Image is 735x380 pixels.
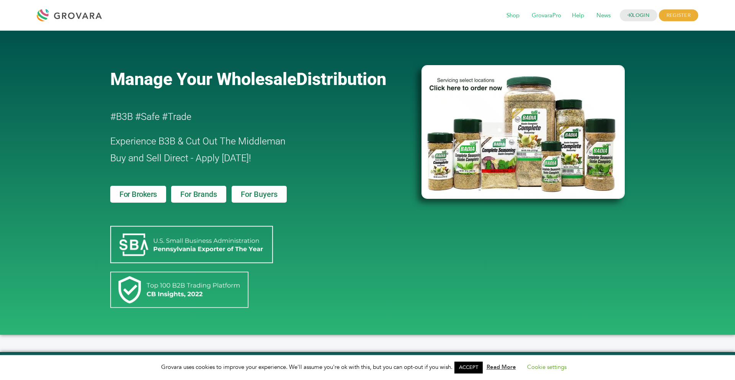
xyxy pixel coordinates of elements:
[659,10,698,21] span: REGISTER
[110,69,296,89] span: Manage Your Wholesale
[501,11,525,20] a: Shop
[110,186,166,203] a: For Brokers
[526,8,567,23] span: GrovaraPro
[171,186,226,203] a: For Brands
[180,190,217,198] span: For Brands
[232,186,287,203] a: For Buyers
[110,108,377,125] h2: #B3B #Safe #Trade
[527,363,567,371] a: Cookie settings
[487,363,516,371] a: Read More
[526,11,567,20] a: GrovaraPro
[161,363,574,371] span: Grovara uses cookies to improve your experience. We'll assume you're ok with this, but you can op...
[110,152,251,164] span: Buy and Sell Direct - Apply [DATE]!
[567,11,590,20] a: Help
[501,8,525,23] span: Shop
[119,190,157,198] span: For Brokers
[620,10,657,21] a: LOGIN
[454,362,483,373] a: ACCEPT
[296,69,386,89] span: Distribution
[591,11,616,20] a: News
[241,190,278,198] span: For Buyers
[110,136,286,147] span: Experience B3B & Cut Out The Middleman
[591,8,616,23] span: News
[110,69,409,89] a: Manage Your WholesaleDistribution
[567,8,590,23] span: Help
